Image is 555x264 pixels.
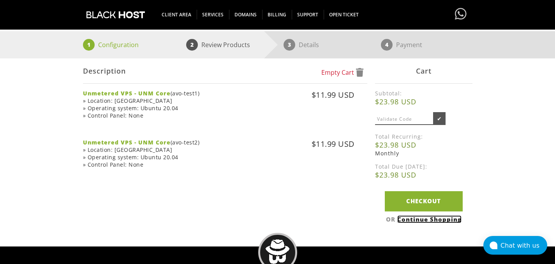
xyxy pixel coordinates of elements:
[229,10,263,19] span: Domains
[375,215,472,223] div: OR
[375,140,472,150] b: $23.98 USD
[324,10,364,19] span: Open Ticket
[83,39,95,51] span: 1
[500,242,547,249] div: Chat with us
[375,114,433,125] input: Validate Code
[397,215,462,223] a: Continue Shopping
[375,170,472,180] b: $23.98 USD
[385,191,463,211] a: Checkout
[375,163,472,170] label: Total Due [DATE]:
[299,39,319,51] p: Details
[201,39,250,51] p: Review Products
[265,239,290,264] img: BlackHOST mascont, Blacky.
[396,39,422,51] p: Payment
[375,58,472,84] div: Cart
[284,39,295,51] span: 3
[321,68,363,77] a: Empty Cart
[83,90,240,119] div: (avo-test1) » Location: [GEOGRAPHIC_DATA] » Operating system: Ubuntu 20.04 » Control Panel: None
[83,139,171,146] strong: Unmetered VPS - UNM Core
[262,10,292,19] span: Billing
[241,139,355,165] div: $11.99 USD
[83,58,367,84] div: Description
[483,236,547,255] button: Chat with us
[381,39,393,51] span: 4
[186,39,198,51] span: 2
[156,10,197,19] span: CLIENT AREA
[241,90,355,116] div: $11.99 USD
[375,150,399,157] span: Monthly
[83,139,240,168] div: (avo-test2) » Location: [GEOGRAPHIC_DATA] » Operating system: Ubuntu 20.04 » Control Panel: None
[292,10,324,19] span: Support
[197,10,229,19] span: SERVICES
[98,39,139,51] p: Configuration
[375,133,472,140] label: Total Recurring:
[375,90,472,97] label: Subtotal:
[375,97,472,106] b: $23.98 USD
[433,112,446,125] input: ✔
[83,90,171,97] strong: Unmetered VPS - UNM Core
